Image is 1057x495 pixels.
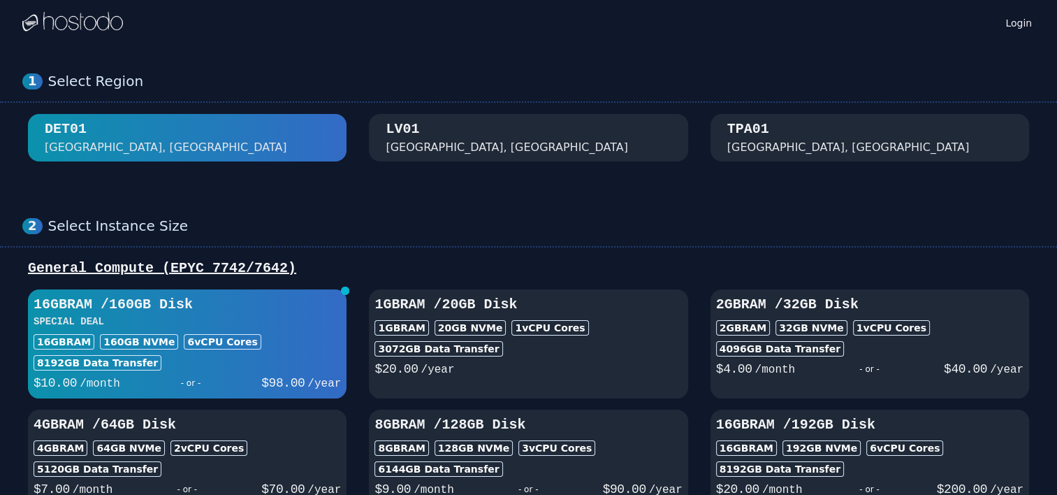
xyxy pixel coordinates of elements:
[727,139,970,156] div: [GEOGRAPHIC_DATA], [GEOGRAPHIC_DATA]
[48,217,1035,235] div: Select Instance Size
[716,320,770,336] div: 2GB RAM
[775,320,847,336] div: 32 GB NVMe
[727,120,769,139] div: TPA01
[34,334,94,350] div: 16GB RAM
[421,364,454,376] span: /year
[374,461,502,477] div: 6144 GB Data Transfer
[369,289,687,399] button: 1GBRAM /20GB Disk1GBRAM20GB NVMe1vCPU Cores3072GB Data Transfer$20.00/year
[184,334,261,350] div: 6 vCPU Cores
[22,259,1035,278] div: General Compute (EPYC 7742/7642)
[22,218,43,234] div: 2
[34,315,341,329] h3: SPECIAL DEAL
[28,114,347,162] button: DET01 [GEOGRAPHIC_DATA], [GEOGRAPHIC_DATA]
[716,362,752,376] span: $ 4.00
[716,415,1023,435] h3: 16GB RAM / 192 GB Disk
[374,341,502,357] div: 3072 GB Data Transfer
[374,362,418,376] span: $ 20.00
[28,289,347,399] button: 16GBRAM /160GB DiskSPECIAL DEAL16GBRAM160GB NVMe6vCPU Cores8192GB Data Transfer$10.00/month- or -...
[369,114,687,162] button: LV01 [GEOGRAPHIC_DATA], [GEOGRAPHIC_DATA]
[374,295,682,315] h3: 1GB RAM / 20 GB Disk
[795,359,944,379] div: - or -
[944,362,987,376] span: $ 40.00
[435,440,513,456] div: 128 GB NVMe
[866,440,943,456] div: 6 vCPU Cores
[716,341,844,357] div: 4096 GB Data Transfer
[1003,13,1035,30] a: Login
[990,364,1023,376] span: /year
[307,378,341,390] span: /year
[386,139,628,156] div: [GEOGRAPHIC_DATA], [GEOGRAPHIC_DATA]
[518,440,595,456] div: 3 vCPU Cores
[511,320,588,336] div: 1 vCPU Cores
[34,415,341,435] h3: 4GB RAM / 64 GB Disk
[34,461,161,477] div: 5120 GB Data Transfer
[386,120,419,139] div: LV01
[435,320,506,336] div: 20 GB NVMe
[34,376,77,390] span: $ 10.00
[34,355,161,371] div: 8192 GB Data Transfer
[716,295,1023,315] h3: 2GB RAM / 32 GB Disk
[782,440,861,456] div: 192 GB NVMe
[710,289,1029,399] button: 2GBRAM /32GB Disk2GBRAM32GB NVMe1vCPU Cores4096GB Data Transfer$4.00/month- or -$40.00/year
[710,114,1029,162] button: TPA01 [GEOGRAPHIC_DATA], [GEOGRAPHIC_DATA]
[716,461,844,477] div: 8192 GB Data Transfer
[93,440,165,456] div: 64 GB NVMe
[853,320,930,336] div: 1 vCPU Cores
[48,73,1035,90] div: Select Region
[22,12,123,33] img: Logo
[34,295,341,315] h3: 16GB RAM / 160 GB Disk
[45,120,87,139] div: DET01
[34,440,87,456] div: 4GB RAM
[374,320,428,336] div: 1GB RAM
[374,415,682,435] h3: 8GB RAM / 128 GB Disk
[374,440,428,456] div: 8GB RAM
[100,334,178,350] div: 160 GB NVMe
[261,376,305,390] span: $ 98.00
[716,440,777,456] div: 16GB RAM
[80,378,120,390] span: /month
[45,139,287,156] div: [GEOGRAPHIC_DATA], [GEOGRAPHIC_DATA]
[755,364,795,376] span: /month
[170,440,247,456] div: 2 vCPU Cores
[22,73,43,89] div: 1
[120,373,261,393] div: - or -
